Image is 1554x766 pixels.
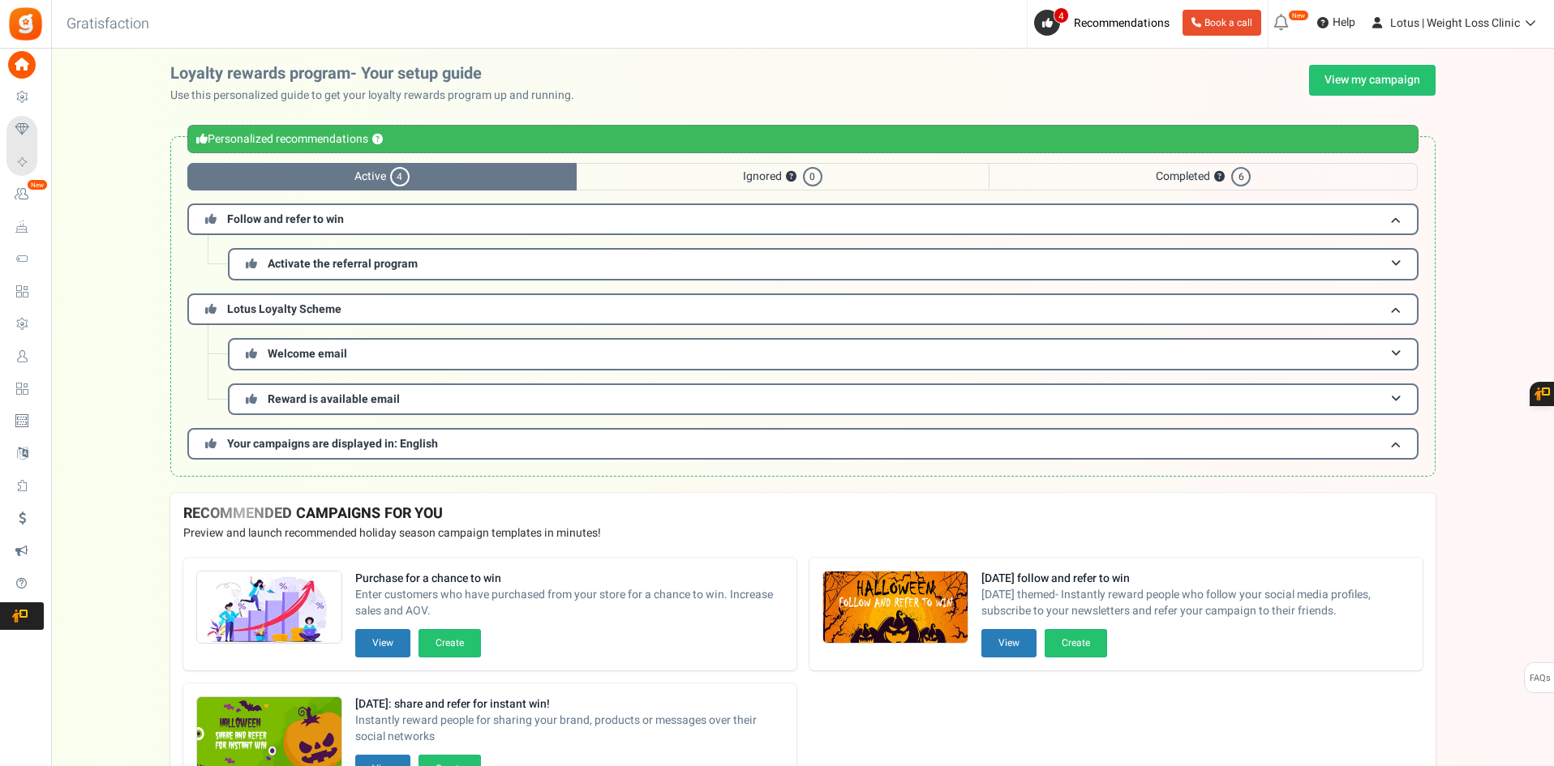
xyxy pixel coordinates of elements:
[1054,7,1069,24] span: 4
[981,629,1037,657] button: View
[1329,15,1355,31] span: Help
[355,629,410,657] button: View
[355,587,783,619] span: Enter customers who have purchased from your store for a chance to win. Increase sales and AOV.
[187,125,1419,153] div: Personalized recommendations
[1311,10,1362,36] a: Help
[1045,629,1107,657] button: Create
[27,179,48,190] em: New
[227,435,438,452] span: Your campaigns are displayed in: English
[268,255,418,272] span: Activate the referral program
[1183,10,1261,36] a: Book a call
[1529,663,1551,694] span: FAQs
[803,167,822,186] span: 0
[268,391,400,408] span: Reward is available email
[577,163,989,190] span: Ignored
[187,163,577,190] span: Active
[1309,65,1436,96] a: View my campaign
[355,696,783,713] strong: [DATE]: share and refer for instant win!
[823,571,968,644] img: Recommended Campaigns
[355,713,783,745] span: Instantly reward people for sharing your brand, products or messages over their social networks
[1390,15,1520,32] span: Lotus | Weight Loss Clinic
[7,6,44,42] img: Gratisfaction
[981,571,1410,587] strong: [DATE] follow and refer to win
[1074,15,1170,32] span: Recommendations
[183,525,1423,541] p: Preview and launch recommended holiday season campaign templates in minutes!
[786,172,796,182] button: ?
[419,629,481,657] button: Create
[49,8,167,41] h3: Gratisfaction
[183,506,1423,522] h4: RECOMMENDED CAMPAIGNS FOR YOU
[197,571,341,644] img: Recommended Campaigns
[981,587,1410,619] span: [DATE] themed- Instantly reward people who follow your social media profiles, subscribe to your n...
[268,345,347,362] span: Welcome email
[6,181,44,208] a: New
[355,571,783,587] strong: Purchase for a chance to win
[1231,167,1251,186] span: 6
[1034,10,1176,36] a: 4 Recommendations
[1288,10,1309,21] em: New
[170,65,587,83] h2: Loyalty rewards program- Your setup guide
[227,301,341,318] span: Lotus Loyalty Scheme
[372,135,383,145] button: ?
[1214,172,1225,182] button: ?
[390,167,410,186] span: 4
[227,211,344,228] span: Follow and refer to win
[989,163,1418,190] span: Completed
[170,88,587,104] p: Use this personalized guide to get your loyalty rewards program up and running.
